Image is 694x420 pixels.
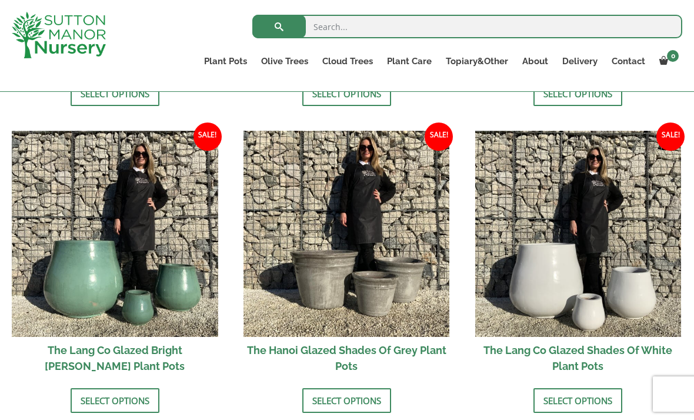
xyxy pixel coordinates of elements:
[315,53,380,70] a: Cloud Trees
[12,337,218,379] h2: The Lang Co Glazed Bright [PERSON_NAME] Plant Pots
[243,337,450,379] h2: The Hanoi Glazed Shades Of Grey Plant Pots
[475,131,682,338] img: The Lang Co Glazed Shades Of White Plant Pots
[533,388,622,413] a: Select options for “The Lang Co Glazed Shades Of White Plant Pots”
[475,131,682,380] a: Sale! The Lang Co Glazed Shades Of White Plant Pots
[425,123,453,151] span: Sale!
[71,81,159,106] a: Select options for “The Rach Gia Glazed Golden Bronze Plant Pots”
[380,53,439,70] a: Plant Care
[533,81,622,106] a: Select options for “The Lang Co Glazed Royal Azure Blue Plant Pots”
[12,12,106,58] img: logo
[605,53,652,70] a: Contact
[71,388,159,413] a: Select options for “The Lang Co Glazed Bright Olive Green Plant Pots”
[475,337,682,379] h2: The Lang Co Glazed Shades Of White Plant Pots
[193,123,222,151] span: Sale!
[243,131,450,338] img: The Hanoi Glazed Shades Of Grey Plant Pots
[12,131,218,380] a: Sale! The Lang Co Glazed Bright [PERSON_NAME] Plant Pots
[243,131,450,380] a: Sale! The Hanoi Glazed Shades Of Grey Plant Pots
[12,131,218,338] img: The Lang Co Glazed Bright Olive Green Plant Pots
[439,53,515,70] a: Topiary&Other
[555,53,605,70] a: Delivery
[515,53,555,70] a: About
[302,81,391,106] a: Select options for “The Lang Co Glazed Golden Bronze Plant Pots”
[652,53,682,70] a: 0
[667,50,679,62] span: 0
[302,388,391,413] a: Select options for “The Hanoi Glazed Shades Of Grey Plant Pots”
[254,53,315,70] a: Olive Trees
[252,15,682,38] input: Search...
[197,53,254,70] a: Plant Pots
[656,123,685,151] span: Sale!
